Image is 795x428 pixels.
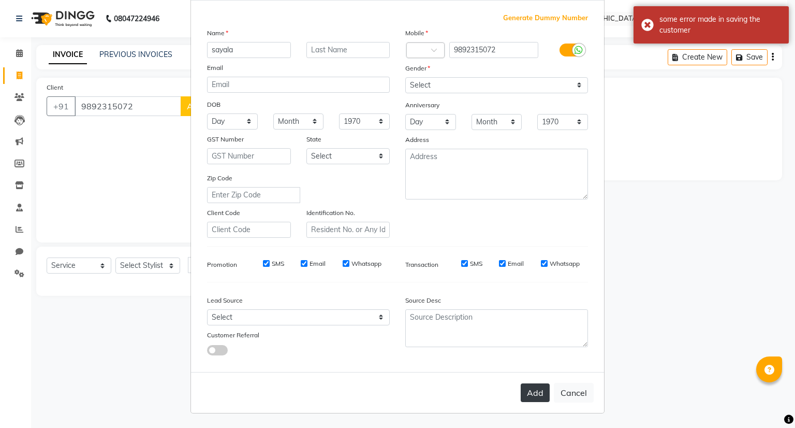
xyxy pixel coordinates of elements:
label: Lead Source [207,296,243,305]
label: State [306,135,321,144]
label: Gender [405,64,430,73]
label: DOB [207,100,220,109]
label: GST Number [207,135,244,144]
label: Client Code [207,208,240,218]
label: Identification No. [306,208,355,218]
button: Cancel [554,383,594,403]
input: Last Name [306,42,390,58]
label: Promotion [207,260,237,269]
input: Resident No. or Any Id [306,222,390,238]
label: Whatsapp [351,259,381,268]
label: Address [405,135,429,145]
label: Email [207,63,223,73]
label: Email [310,259,326,268]
input: First Name [207,42,291,58]
input: Mobile [449,42,539,58]
div: some error made in saving the customer [659,14,781,36]
label: SMS [470,259,482,268]
label: SMS [272,259,284,268]
input: Client Code [207,222,291,238]
label: Anniversary [405,101,439,110]
label: Zip Code [207,174,232,183]
span: Generate Dummy Number [503,13,588,23]
button: Add [521,383,550,402]
input: Enter Zip Code [207,187,300,203]
input: Email [207,77,390,93]
label: Transaction [405,260,438,269]
label: Name [207,28,228,38]
label: Email [508,259,524,268]
input: GST Number [207,148,291,164]
label: Customer Referral [207,331,259,340]
label: Mobile [405,28,428,38]
label: Whatsapp [550,259,580,268]
label: Source Desc [405,296,441,305]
